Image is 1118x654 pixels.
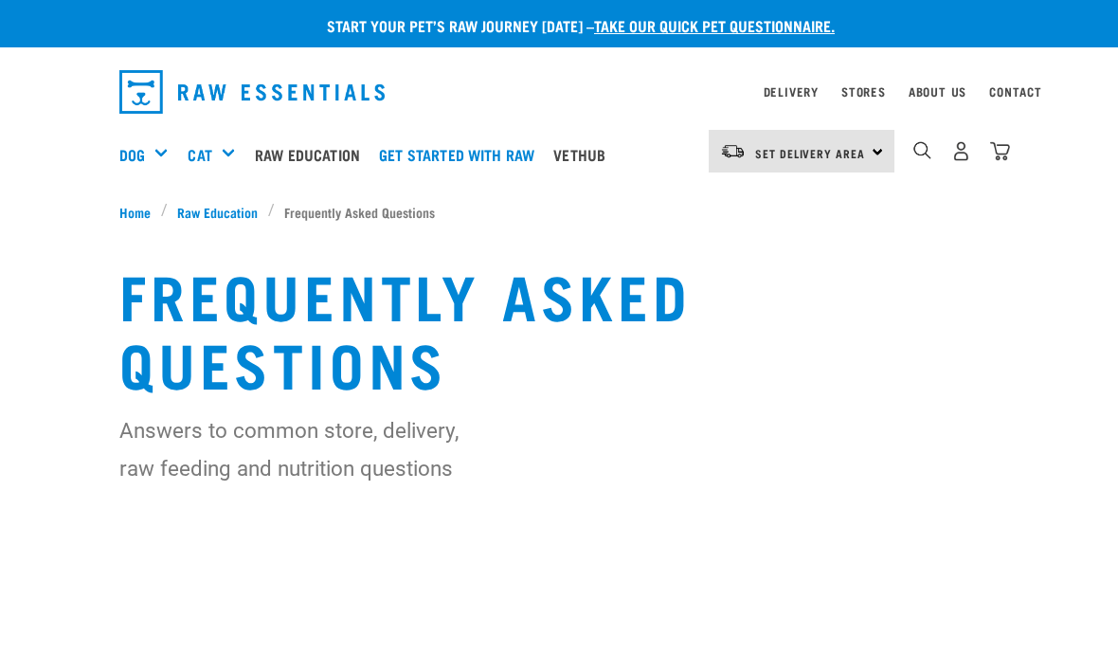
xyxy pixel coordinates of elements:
[951,141,971,161] img: user.png
[913,141,931,159] img: home-icon-1@2x.png
[177,202,258,222] span: Raw Education
[119,202,151,222] span: Home
[119,202,999,222] nav: breadcrumbs
[119,143,145,166] a: Dog
[250,117,374,192] a: Raw Education
[119,70,385,114] img: Raw Essentials Logo
[119,202,161,222] a: Home
[841,88,886,95] a: Stores
[764,88,819,95] a: Delivery
[374,117,549,192] a: Get started with Raw
[755,150,865,156] span: Set Delivery Area
[720,143,746,160] img: van-moving.png
[594,21,835,29] a: take our quick pet questionnaire.
[909,88,966,95] a: About Us
[168,202,268,222] a: Raw Education
[119,260,999,396] h1: Frequently Asked Questions
[989,88,1042,95] a: Contact
[990,141,1010,161] img: home-icon@2x.png
[104,63,1014,121] nav: dropdown navigation
[549,117,620,192] a: Vethub
[119,411,471,487] p: Answers to common store, delivery, raw feeding and nutrition questions
[188,143,211,166] a: Cat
